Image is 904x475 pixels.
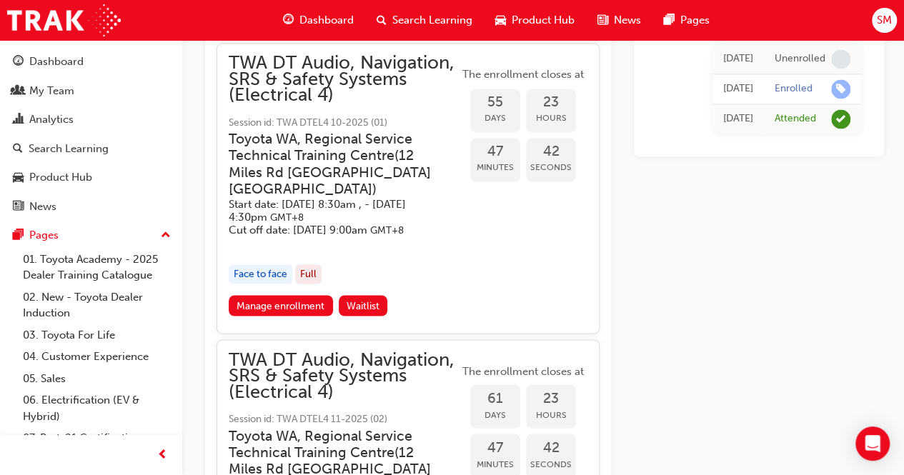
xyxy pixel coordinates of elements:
a: My Team [6,78,177,104]
a: News [6,194,177,220]
a: 03. Toyota For Life [17,324,177,346]
span: Days [470,110,520,126]
button: Waitlist [339,295,388,316]
span: chart-icon [13,114,24,126]
span: news-icon [13,201,24,214]
span: learningRecordVerb_ATTEND-icon [831,109,850,129]
div: Thu Feb 18 2021 00:30:00 GMT+1030 (Australian Central Daylight Time) [723,111,753,127]
h5: Cut off date: [DATE] 9:00am [229,224,436,237]
span: Seconds [526,159,576,176]
span: Minutes [470,456,520,472]
span: Product Hub [512,12,575,29]
a: Manage enrollment [229,295,333,316]
span: pages-icon [664,11,675,29]
span: Search Learning [392,12,472,29]
span: 47 [470,439,520,456]
button: Pages [6,222,177,249]
span: 42 [526,439,576,456]
span: prev-icon [157,446,168,464]
a: 01. Toyota Academy - 2025 Dealer Training Catalogue [17,249,177,286]
a: 05. Sales [17,368,177,390]
div: Face to face [229,264,292,284]
div: Unenrolled [775,52,825,66]
div: News [29,199,56,215]
div: Full [295,264,322,284]
span: pages-icon [13,229,24,242]
div: Enrolled [775,82,813,96]
span: 23 [526,390,576,406]
a: 07. Parts21 Certification [17,427,177,449]
img: Trak [7,4,121,36]
span: news-icon [597,11,608,29]
span: 61 [470,390,520,406]
div: Wed Mar 05 2025 11:59:19 GMT+1030 (Australian Central Daylight Time) [723,81,753,97]
div: Dashboard [29,54,84,70]
span: Session id: TWA DTEL4 10-2025 (01) [229,115,459,131]
div: Analytics [29,111,74,128]
button: DashboardMy TeamAnalyticsSearch LearningProduct HubNews [6,46,177,222]
a: Search Learning [6,136,177,162]
span: car-icon [495,11,506,29]
div: Open Intercom Messenger [855,426,890,461]
span: TWA DT Audio, Navigation, SRS & Safety Systems (Electrical 4) [229,55,459,104]
div: Wed Mar 05 2025 16:49:02 GMT+1030 (Australian Central Daylight Time) [723,51,753,67]
span: up-icon [161,226,171,245]
span: The enrollment closes at [459,363,587,379]
a: 06. Electrification (EV & Hybrid) [17,389,177,427]
span: guage-icon [13,56,24,69]
span: people-icon [13,85,24,98]
div: Attended [775,112,816,126]
a: news-iconNews [586,6,652,35]
a: search-iconSearch Learning [365,6,484,35]
span: News [614,12,641,29]
a: Analytics [6,106,177,133]
span: guage-icon [283,11,294,29]
span: Session id: TWA DTEL4 11-2025 (02) [229,411,459,427]
button: TWA DT Audio, Navigation, SRS & Safety Systems (Electrical 4)Session id: TWA DTEL4 10-2025 (01)To... [229,55,587,321]
div: Product Hub [29,169,92,186]
h3: Toyota WA, Regional Service Technical Training Centre ( 12 Miles Rd [GEOGRAPHIC_DATA] [GEOGRAPHIC... [229,131,436,198]
span: Hours [526,110,576,126]
a: guage-iconDashboard [272,6,365,35]
span: Days [470,406,520,423]
span: 42 [526,144,576,160]
span: 47 [470,144,520,160]
span: learningRecordVerb_ENROLL-icon [831,79,850,99]
span: The enrollment closes at [459,66,587,83]
span: Pages [680,12,710,29]
a: Product Hub [6,164,177,191]
a: pages-iconPages [652,6,721,35]
div: My Team [29,83,74,99]
a: 02. New - Toyota Dealer Induction [17,286,177,324]
span: car-icon [13,171,24,184]
span: learningRecordVerb_NONE-icon [831,49,850,69]
span: TWA DT Audio, Navigation, SRS & Safety Systems (Electrical 4) [229,351,459,400]
span: 23 [526,94,576,111]
span: Waitlist [347,299,379,311]
div: Pages [29,227,59,244]
span: Seconds [526,456,576,472]
span: Hours [526,406,576,423]
a: 04. Customer Experience [17,346,177,368]
button: SM [872,8,897,33]
div: Search Learning [29,141,109,157]
span: Australian Western Standard Time GMT+8 [370,224,404,236]
span: search-icon [377,11,387,29]
span: Dashboard [299,12,354,29]
span: SM [877,12,892,29]
span: Australian Western Standard Time GMT+8 [270,211,304,224]
a: Dashboard [6,49,177,75]
a: car-iconProduct Hub [484,6,586,35]
h5: Start date: [DATE] 8:30am , - [DATE] 4:30pm [229,198,436,224]
span: search-icon [13,143,23,156]
span: Minutes [470,159,520,176]
span: 55 [470,94,520,111]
